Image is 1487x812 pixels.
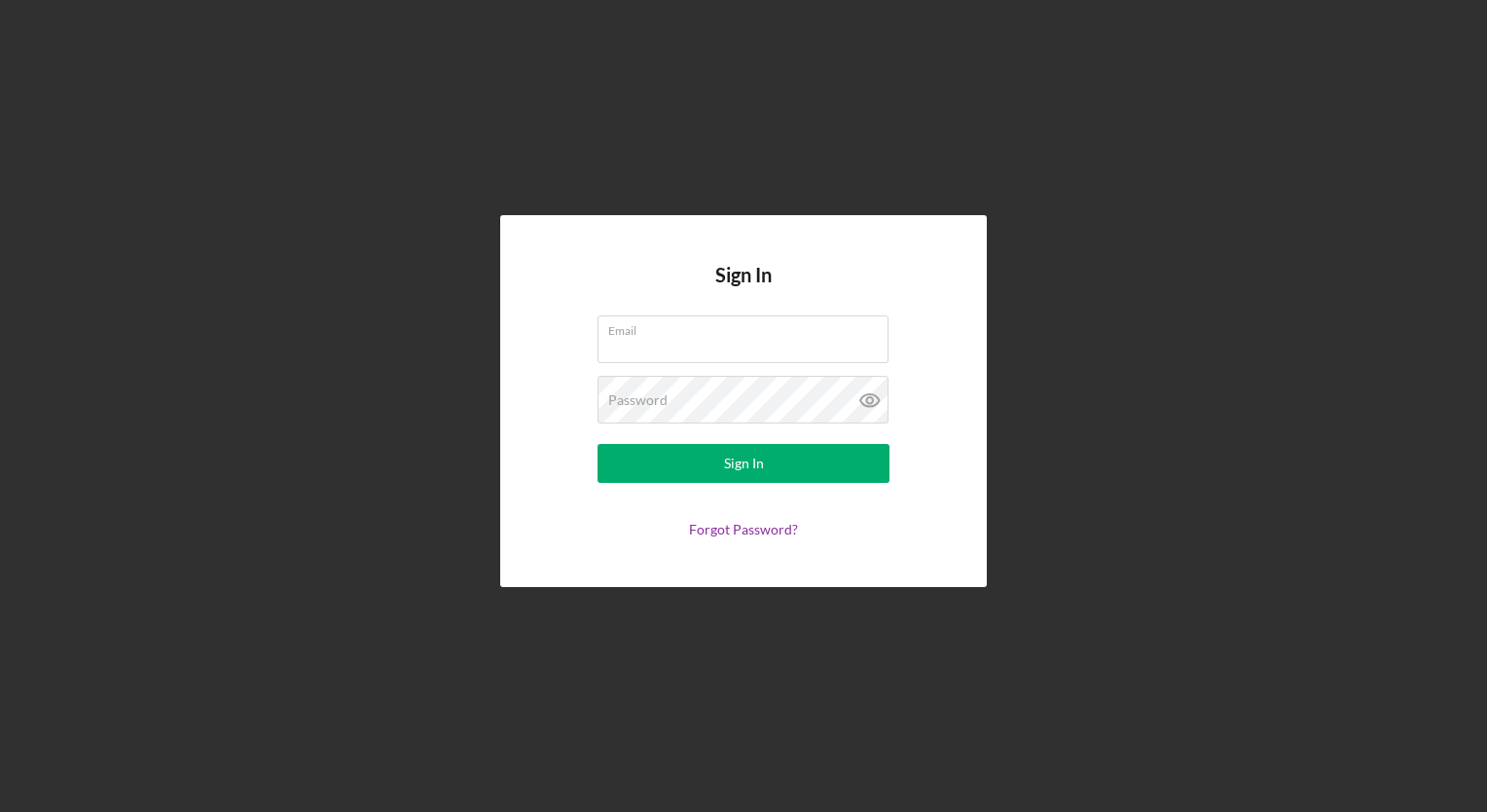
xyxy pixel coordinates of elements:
label: Password [608,392,668,408]
div: Sign In [724,444,764,483]
h4: Sign In [715,264,772,315]
button: Sign In [598,444,889,483]
a: Forgot Password? [689,521,798,537]
label: Email [608,316,889,338]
